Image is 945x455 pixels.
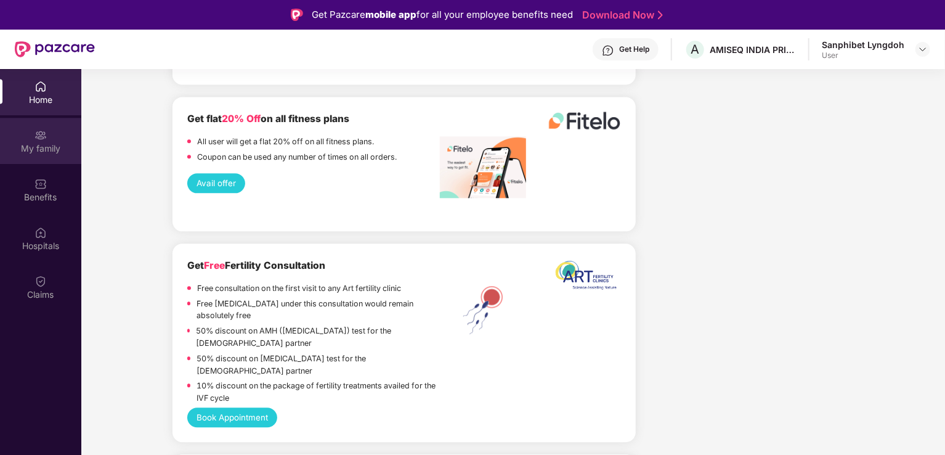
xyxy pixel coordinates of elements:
img: svg+xml;base64,PHN2ZyBpZD0iQ2xhaW0iIHhtbG5zPSJodHRwOi8vd3d3LnczLm9yZy8yMDAwL3N2ZyIgd2lkdGg9IjIwIi... [34,275,47,287]
img: svg+xml;base64,PHN2ZyBpZD0iSGVscC0zMngzMiIgeG1sbnM9Imh0dHA6Ly93d3cudzMub3JnLzIwMDAvc3ZnIiB3aWR0aD... [602,44,614,57]
div: Get Help [619,44,649,54]
img: Logo [291,9,303,21]
img: svg+xml;base64,PHN2ZyBpZD0iRHJvcGRvd24tMzJ4MzIiIHhtbG5zPSJodHRwOi8vd3d3LnczLm9yZy8yMDAwL3N2ZyIgd2... [918,44,928,54]
button: Avail offer [187,173,246,193]
p: Free [MEDICAL_DATA] under this consultation would remain absolutely free [197,298,440,322]
div: User [822,51,904,60]
p: 10% discount on the package of fertility treatments availed for the IVF cycle [197,380,440,404]
div: Sanphibet Lyngdoh [822,39,904,51]
div: Get Pazcare for all your employee benefits need [312,7,573,22]
img: svg+xml;base64,PHN2ZyB3aWR0aD0iMjAiIGhlaWdodD0iMjAiIHZpZXdCb3g9IjAgMCAyMCAyMCIgZmlsbD0ibm9uZSIgeG... [34,129,47,141]
b: Get flat on all fitness plans [187,113,349,125]
span: 20% Off [222,113,261,125]
img: svg+xml;base64,PHN2ZyBpZD0iQmVuZWZpdHMiIHhtbG5zPSJodHRwOi8vd3d3LnczLm9yZy8yMDAwL3N2ZyIgd2lkdGg9Ij... [34,178,47,190]
img: New Pazcare Logo [15,41,95,57]
p: All user will get a flat 20% off on all fitness plans. [197,136,374,148]
b: Get Fertility Consultation [187,260,325,271]
img: ART%20logo%20printable%20jpg.jpg [548,258,620,298]
p: 50% discount on [MEDICAL_DATA] test for the [DEMOGRAPHIC_DATA] partner [197,353,440,377]
img: image%20fitelo.jpeg [440,136,526,198]
p: 50% discount on AMH ([MEDICAL_DATA]) test for the [DEMOGRAPHIC_DATA] partner [196,325,440,350]
img: Stroke [658,9,663,22]
img: svg+xml;base64,PHN2ZyBpZD0iSG9zcGl0YWxzIiB4bWxucz0iaHR0cDovL3d3dy53My5vcmcvMjAwMC9zdmciIHdpZHRoPS... [34,226,47,239]
p: Free consultation on the first visit to any Art fertility clinic [197,282,401,295]
span: A [691,42,700,57]
img: svg+xml;base64,PHN2ZyBpZD0iSG9tZSIgeG1sbnM9Imh0dHA6Ly93d3cudzMub3JnLzIwMDAvc3ZnIiB3aWR0aD0iMjAiIG... [34,80,47,92]
span: Free [204,260,225,271]
div: AMISEQ INDIA PRIVATE LIMITED [710,44,796,55]
img: fitelo%20logo.png [548,112,620,129]
img: ART%20Fertility.png [440,283,526,337]
p: Coupon can be used any number of times on all orders. [197,151,397,163]
button: Book Appointment [187,408,278,427]
strong: mobile app [365,9,416,20]
a: Download Now [582,9,659,22]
